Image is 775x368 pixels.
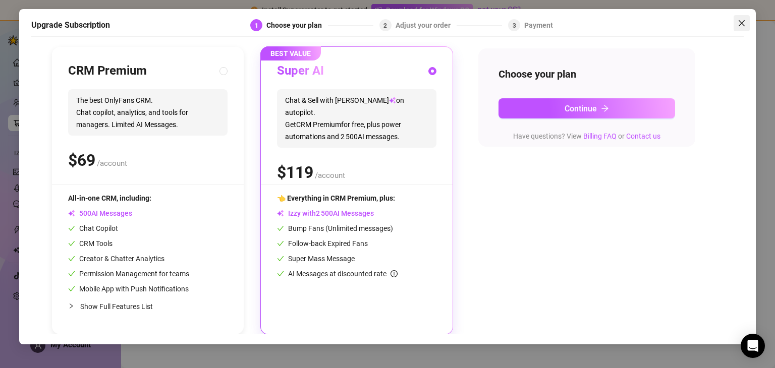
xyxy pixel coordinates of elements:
span: check [277,225,284,232]
span: check [277,270,284,277]
span: AI Messages at discounted rate [288,270,398,278]
button: Continuearrow-right [499,98,675,118]
span: check [68,225,75,232]
span: BEST VALUE [260,46,321,60]
span: Creator & Chatter Analytics [68,255,164,263]
span: check [277,240,284,247]
span: check [68,255,75,262]
span: Chat Copilot [68,224,118,232]
div: Adjust your order [396,19,457,31]
span: AI Messages [68,209,132,217]
div: Open Intercom Messenger [741,334,765,358]
span: The best OnlyFans CRM. Chat copilot, analytics, and tools for managers. Limited AI Messages. [68,89,228,136]
span: check [277,255,284,262]
a: Contact us [626,132,660,140]
span: Have questions? View or [513,132,660,140]
span: arrow-right [601,104,609,112]
h4: Choose your plan [499,67,675,81]
span: Izzy with AI Messages [277,209,374,217]
span: /account [97,159,127,168]
span: collapsed [68,303,74,309]
span: Show Full Features List [80,302,153,311]
span: /account [315,171,345,180]
span: check [68,285,75,292]
span: All-in-one CRM, including: [68,194,151,202]
div: Payment [524,19,553,31]
h5: Upgrade Subscription [31,19,110,31]
span: close [738,19,746,27]
span: $ [277,163,313,182]
span: 👈 Everything in CRM Premium, plus: [277,194,395,202]
button: Close [734,15,750,31]
h3: CRM Premium [68,63,147,79]
span: Continue [565,104,597,113]
span: Close [734,19,750,27]
span: check [68,240,75,247]
span: Permission Management for teams [68,270,189,278]
span: info-circle [391,270,398,277]
span: CRM Tools [68,239,113,248]
span: 3 [513,22,516,29]
a: Billing FAQ [583,132,617,140]
span: 1 [255,22,258,29]
span: Follow-back Expired Fans [277,239,368,248]
span: Bump Fans (Unlimited messages) [277,224,393,232]
span: 2 [383,22,387,29]
span: Chat & Sell with [PERSON_NAME] on autopilot. Get CRM Premium for free, plus power automations and... [277,89,436,148]
h3: Super AI [277,63,324,79]
div: Choose your plan [266,19,328,31]
span: $ [68,151,95,170]
span: check [68,270,75,277]
span: Super Mass Message [277,255,355,263]
div: Show Full Features List [68,294,228,318]
span: Mobile App with Push Notifications [68,285,189,293]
